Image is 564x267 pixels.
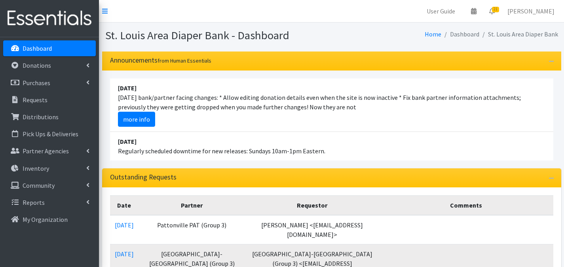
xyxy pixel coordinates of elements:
[105,29,329,42] h1: St. Louis Area Diaper Bank - Dashboard
[23,198,45,206] p: Reports
[110,195,139,215] th: Date
[3,92,96,108] a: Requests
[3,195,96,210] a: Reports
[118,137,137,145] strong: [DATE]
[479,29,558,40] li: St. Louis Area Diaper Bank
[158,57,211,64] small: from Human Essentials
[3,57,96,73] a: Donations
[23,79,50,87] p: Purchases
[110,56,211,65] h3: Announcements
[420,3,461,19] a: User Guide
[23,113,59,121] p: Distributions
[23,181,55,189] p: Community
[23,147,69,155] p: Partner Agencies
[3,212,96,227] a: My Organization
[483,3,501,19] a: 21
[379,195,553,215] th: Comments
[118,112,155,127] a: more info
[139,215,245,244] td: Pattonville PAT (Group 3)
[23,44,52,52] p: Dashboard
[492,7,499,12] span: 21
[115,250,134,258] a: [DATE]
[23,61,51,69] p: Donations
[441,29,479,40] li: Dashboard
[245,215,379,244] td: [PERSON_NAME] <[EMAIL_ADDRESS][DOMAIN_NAME]>
[23,130,78,138] p: Pick Ups & Deliveries
[3,75,96,91] a: Purchases
[501,3,561,19] a: [PERSON_NAME]
[23,96,47,104] p: Requests
[3,143,96,159] a: Partner Agencies
[3,5,96,32] img: HumanEssentials
[245,195,379,215] th: Requestor
[118,84,137,92] strong: [DATE]
[110,132,553,160] li: Regularly scheduled downtime for new releases: Sundays 10am-1pm Eastern.
[425,30,441,38] a: Home
[3,109,96,125] a: Distributions
[139,195,245,215] th: Partner
[115,221,134,229] a: [DATE]
[3,126,96,142] a: Pick Ups & Deliveries
[23,216,68,223] p: My Organization
[3,40,96,56] a: Dashboard
[3,177,96,193] a: Community
[110,173,177,181] h3: Outstanding Requests
[23,164,49,172] p: Inventory
[3,160,96,176] a: Inventory
[110,78,553,132] li: [DATE] bank/partner facing changes: * Allow editing donation details even when the site is now in...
